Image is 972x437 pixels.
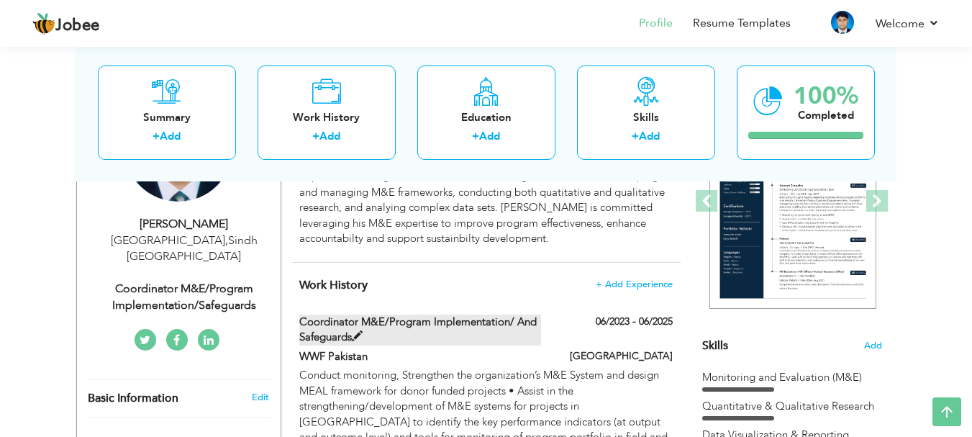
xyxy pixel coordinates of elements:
div: Summary [109,109,224,125]
a: Edit [252,391,269,404]
div: 100% [794,84,858,107]
div: Monitoring and Evaluation (M&E) [702,370,882,385]
a: Add [160,129,181,143]
a: Jobee [32,12,100,35]
label: 06/2023 - 06/2025 [596,315,673,329]
span: Work History [299,277,368,293]
span: Jobee [55,18,100,34]
label: Coordinator M&E/Program implementation/ and Safeguards [299,315,541,346]
img: jobee.io [32,12,55,35]
label: + [153,129,160,144]
span: Add [864,339,882,353]
a: Resume Templates [693,15,791,32]
a: Add [639,129,660,143]
a: Add [319,129,340,143]
label: + [472,129,479,144]
div: [PERSON_NAME] [88,216,281,233]
a: Profile [639,15,673,32]
label: WWF Pakistan [299,349,541,364]
div: [GEOGRAPHIC_DATA] Sindh [GEOGRAPHIC_DATA] [88,233,281,266]
div: Quantitative & Qualitative Research [702,399,882,414]
div: Completed [794,107,858,122]
label: + [632,129,639,144]
a: Welcome [876,15,940,32]
span: Skills [702,338,728,353]
div: Skills [589,109,704,125]
h4: This helps to show the companies you have worked for. [299,278,672,292]
div: Work History [269,109,384,125]
div: Coordinator M&E/Program Implementation/Safeguards [88,281,281,314]
span: + Add Experience [596,279,673,289]
label: [GEOGRAPHIC_DATA] [570,349,673,364]
a: Add [479,129,500,143]
span: Basic Information [88,392,178,405]
span: , [225,233,228,248]
div: Education [429,109,544,125]
label: + [312,129,319,144]
img: Profile Img [831,11,854,34]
